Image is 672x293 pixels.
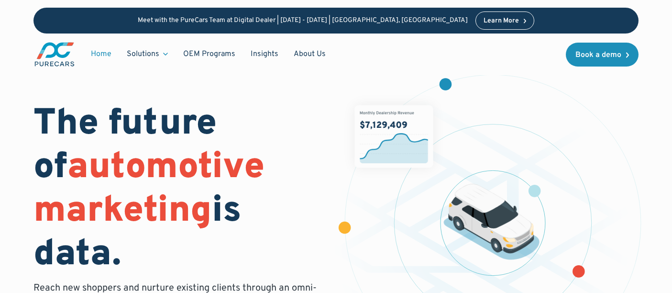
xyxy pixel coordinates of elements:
[484,18,519,24] div: Learn More
[138,17,468,25] p: Meet with the PureCars Team at Digital Dealer | [DATE] - [DATE] | [GEOGRAPHIC_DATA], [GEOGRAPHIC_...
[566,43,639,67] a: Book a demo
[354,105,433,168] img: chart showing monthly dealership revenue of $7m
[119,45,176,63] div: Solutions
[286,45,333,63] a: About Us
[33,41,76,68] img: purecars logo
[127,49,159,59] div: Solutions
[475,11,535,30] a: Learn More
[33,145,264,235] span: automotive marketing
[176,45,243,63] a: OEM Programs
[243,45,286,63] a: Insights
[444,184,540,260] img: illustration of a vehicle
[575,51,621,59] div: Book a demo
[83,45,119,63] a: Home
[33,41,76,68] a: main
[33,103,324,278] h1: The future of is data.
